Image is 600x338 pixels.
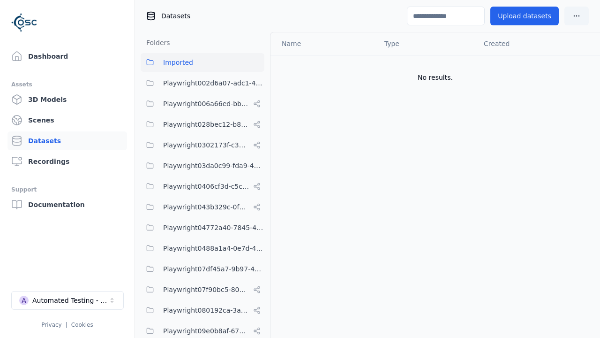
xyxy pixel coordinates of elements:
[66,322,67,328] span: |
[141,115,264,134] button: Playwright028bec12-b853-4041-8716-f34111cdbd0b
[11,184,123,195] div: Support
[163,305,249,316] span: Playwright080192ca-3ab8-4170-8689-2c2dffafb10d
[163,222,264,233] span: Playwright04772a40-7845-40f2-bf94-f85d29927f9d
[19,296,29,305] div: A
[141,218,264,237] button: Playwright04772a40-7845-40f2-bf94-f85d29927f9d
[163,98,249,109] span: Playwright006a66ed-bbfa-4b84-a6f2-8b03960da6f1
[163,201,249,213] span: Playwright043b329c-0fea-4eef-a1dd-c1b85d96f68d
[7,90,127,109] a: 3D Models
[163,160,264,171] span: Playwright03da0c99-fda9-4a9e-aae8-21aa8e1fe531
[141,94,264,113] button: Playwright006a66ed-bbfa-4b84-a6f2-8b03960da6f1
[32,296,108,305] div: Automated Testing - Playwright
[141,198,264,216] button: Playwright043b329c-0fea-4eef-a1dd-c1b85d96f68d
[163,57,193,68] span: Imported
[7,152,127,171] a: Recordings
[141,301,264,320] button: Playwright080192ca-3ab8-4170-8689-2c2dffafb10d
[11,9,37,36] img: Logo
[7,47,127,66] a: Dashboard
[141,177,264,196] button: Playwright0406cf3d-c5c6-4809-a891-d4d7aaf60441
[476,32,585,55] th: Created
[141,260,264,278] button: Playwright07df45a7-9b97-4519-9260-365d86e9bcdb
[163,181,249,192] span: Playwright0406cf3d-c5c6-4809-a891-d4d7aaf60441
[163,77,264,89] span: Playwright002d6a07-adc1-4c24-b05e-c31b39d5c727
[377,32,476,55] th: Type
[163,119,249,130] span: Playwright028bec12-b853-4041-8716-f34111cdbd0b
[141,136,264,154] button: Playwright0302173f-c313-40eb-a2c1-2f14b0f3806f
[11,291,124,310] button: Select a workspace
[71,322,93,328] a: Cookies
[141,53,264,72] button: Imported
[41,322,61,328] a: Privacy
[7,131,127,150] a: Datasets
[141,239,264,258] button: Playwright0488a1a4-0e7d-4299-bdea-dd156cc484d6
[163,325,249,337] span: Playwright09e0b8af-6797-487c-9a58-df45af994400
[163,284,249,295] span: Playwright07f90bc5-80d1-4d58-862e-051c9f56b799
[11,79,123,90] div: Assets
[163,139,249,151] span: Playwright0302173f-c313-40eb-a2c1-2f14b0f3806f
[270,55,600,100] td: No results.
[163,263,264,275] span: Playwright07df45a7-9b97-4519-9260-365d86e9bcdb
[490,7,559,25] button: Upload datasets
[7,195,127,214] a: Documentation
[161,11,190,21] span: Datasets
[270,32,377,55] th: Name
[141,74,264,92] button: Playwright002d6a07-adc1-4c24-b05e-c31b39d5c727
[163,243,264,254] span: Playwright0488a1a4-0e7d-4299-bdea-dd156cc484d6
[7,111,127,130] a: Scenes
[141,280,264,299] button: Playwright07f90bc5-80d1-4d58-862e-051c9f56b799
[141,38,170,47] h3: Folders
[141,156,264,175] button: Playwright03da0c99-fda9-4a9e-aae8-21aa8e1fe531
